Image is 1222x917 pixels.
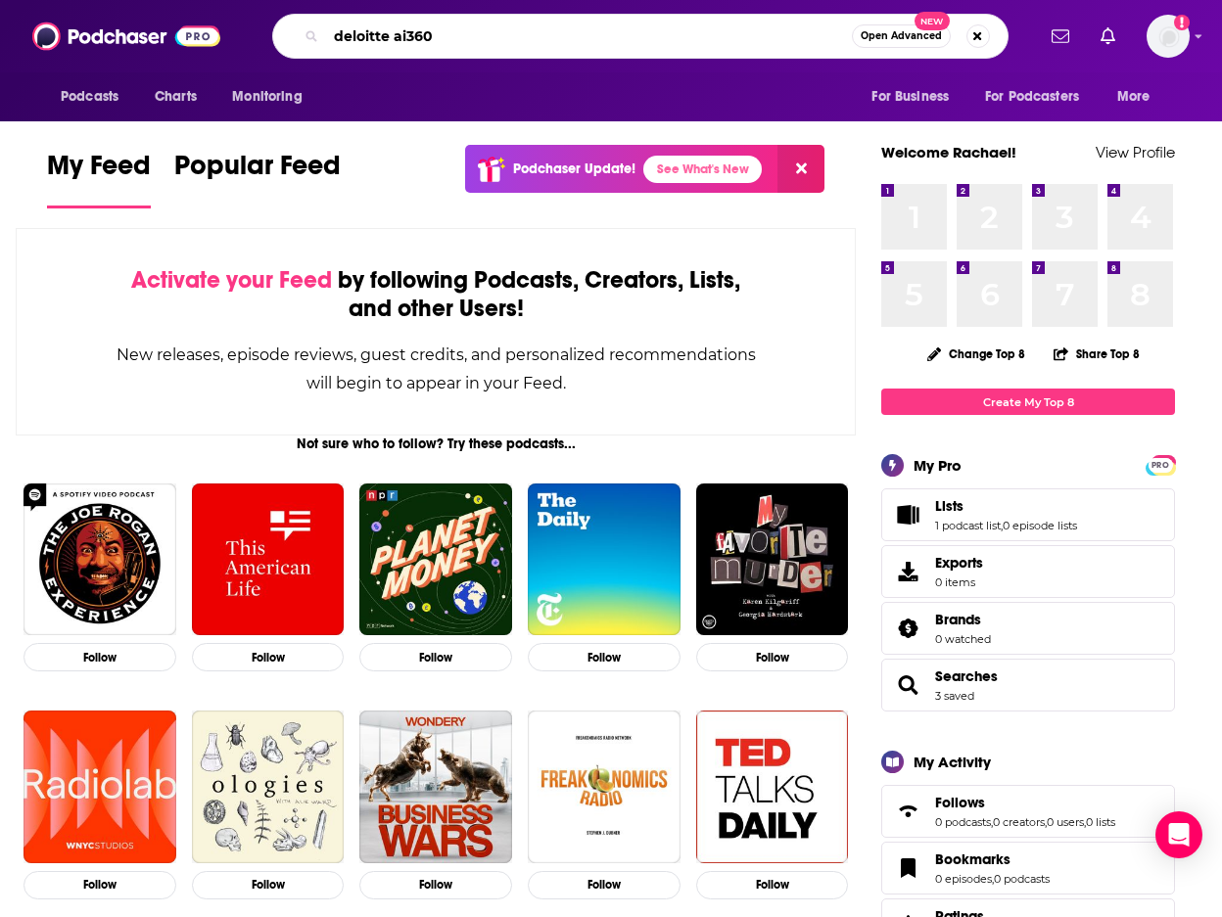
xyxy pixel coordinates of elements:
[1086,815,1115,829] a: 0 lists
[192,871,345,899] button: Follow
[513,160,635,177] p: Podchaser Update!
[881,659,1175,711] span: Searches
[155,83,197,111] span: Charts
[192,711,345,863] img: Ologies with Alie Ward
[881,785,1175,838] span: Follows
[1096,143,1175,161] a: View Profile
[916,342,1037,366] button: Change Top 8
[972,78,1107,115] button: open menu
[888,671,927,699] a: Searches
[994,872,1050,886] a: 0 podcasts
[993,815,1045,829] a: 0 creators
[359,871,512,899] button: Follow
[935,497,1077,515] a: Lists
[528,871,681,899] button: Follow
[935,794,1115,811] a: Follows
[23,483,176,636] img: The Joe Rogan Experience
[861,31,942,41] span: Open Advanced
[1117,83,1151,111] span: More
[888,558,927,585] span: Exports
[935,689,974,703] a: 3 saved
[1155,811,1202,858] div: Open Intercom Messenger
[888,798,927,825] a: Follows
[23,643,176,671] button: Follow
[985,83,1079,111] span: For Podcasters
[935,497,963,515] span: Lists
[888,854,927,882] a: Bookmarks
[696,483,849,636] img: My Favorite Murder with Karen Kilgariff and Georgia Hardstark
[115,266,757,323] div: by following Podcasts, Creators, Lists, and other Users!
[888,501,927,528] a: Lists
[935,850,1050,868] a: Bookmarks
[359,483,512,636] img: Planet Money
[1045,815,1047,829] span: ,
[852,24,951,48] button: Open AdvancedNew
[935,611,981,628] span: Brands
[1003,519,1077,532] a: 0 episode lists
[935,575,983,589] span: 0 items
[1149,458,1172,473] span: PRO
[528,711,681,863] a: Freakonomics Radio
[61,83,118,111] span: Podcasts
[696,643,849,671] button: Follow
[935,519,1001,532] a: 1 podcast list
[881,389,1175,415] a: Create My Top 8
[326,21,852,52] input: Search podcasts, credits, & more...
[935,815,991,829] a: 0 podcasts
[1053,335,1141,373] button: Share Top 8
[881,842,1175,894] span: Bookmarks
[935,554,983,572] span: Exports
[142,78,209,115] a: Charts
[643,156,762,183] a: See What's New
[23,711,176,863] img: Radiolab
[914,753,991,771] div: My Activity
[881,602,1175,655] span: Brands
[232,83,302,111] span: Monitoring
[16,436,856,452] div: Not sure who to follow? Try these podcasts...
[359,711,512,863] img: Business Wars
[1084,815,1086,829] span: ,
[1104,78,1175,115] button: open menu
[528,483,681,636] img: The Daily
[935,667,998,685] a: Searches
[1093,20,1123,53] a: Show notifications dropdown
[1001,519,1003,532] span: ,
[935,872,992,886] a: 0 episodes
[881,545,1175,598] a: Exports
[914,456,962,475] div: My Pro
[192,483,345,636] img: This American Life
[32,18,220,55] img: Podchaser - Follow, Share and Rate Podcasts
[935,611,991,628] a: Brands
[1147,15,1190,58] img: User Profile
[174,149,341,208] a: Popular Feed
[131,265,332,295] span: Activate your Feed
[1149,457,1172,472] a: PRO
[881,488,1175,541] span: Lists
[528,643,681,671] button: Follow
[359,643,512,671] button: Follow
[992,872,994,886] span: ,
[47,149,151,208] a: My Feed
[935,794,985,811] span: Follows
[272,14,1009,59] div: Search podcasts, credits, & more...
[888,615,927,642] a: Brands
[1044,20,1077,53] a: Show notifications dropdown
[935,850,1010,868] span: Bookmarks
[696,711,849,863] img: TED Talks Daily
[1147,15,1190,58] button: Show profile menu
[991,815,993,829] span: ,
[915,12,950,30] span: New
[881,143,1016,161] a: Welcome Rachael!
[47,78,144,115] button: open menu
